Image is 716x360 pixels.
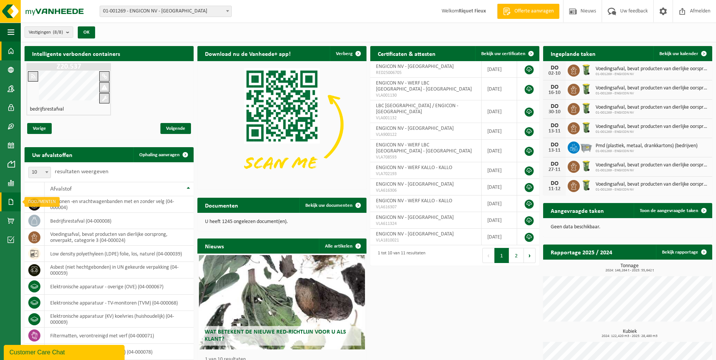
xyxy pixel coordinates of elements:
span: ENGICON NV - [GEOGRAPHIC_DATA] [376,126,454,131]
a: Alle artikelen [319,238,366,254]
span: ENGICON NV - WERF KALLO - KALLO [376,165,452,171]
span: Voedingsafval, bevat producten van dierlijke oorsprong, onverpakt, categorie 3 [596,162,708,168]
span: VLA900122 [376,132,476,138]
p: U heeft 1245 ongelezen document(en). [205,219,359,225]
a: Bekijk rapportage [656,245,711,260]
span: ENGICON NV - WERF LBC [GEOGRAPHIC_DATA] - [GEOGRAPHIC_DATA] [376,80,472,92]
h2: Ingeplande taken [543,46,603,61]
h2: Nieuws [197,238,231,253]
td: [DATE] [482,61,517,78]
div: 13-11 [547,129,562,134]
div: DO [547,123,562,129]
span: RED25006705 [376,70,476,76]
img: WB-0140-HPE-GN-50 [580,63,593,76]
span: Voedingsafval, bevat producten van dierlijke oorsprong, onverpakt, categorie 3 [596,66,708,72]
a: Bekijk uw kalender [653,46,711,61]
td: elektronische apparatuur - overige (OVE) (04-000067) [45,278,194,295]
p: Geen data beschikbaar. [551,225,705,230]
span: 10 [28,167,51,178]
span: VLA001132 [376,115,476,121]
td: [DATE] [482,179,517,195]
img: WB-2500-GAL-GY-01 [580,140,593,153]
span: Voedingsafval, bevat producten van dierlijke oorsprong, onverpakt, categorie 3 [596,105,708,111]
div: 1 tot 10 van 11 resultaten [374,247,425,264]
h3: Tonnage [547,263,712,272]
span: Voedingsafval, bevat producten van dierlijke oorsprong, onverpakt, categorie 3 [596,85,708,91]
span: 01-001269 - ENGICON NV - HARELBEKE [100,6,231,17]
count: (8/8) [53,30,63,35]
td: [DATE] [482,78,517,100]
td: low density polyethyleen (LDPE) folie, los, naturel (04-000039) [45,246,194,262]
span: Voedingsafval, bevat producten van dierlijke oorsprong, onverpakt, categorie 3 [596,182,708,188]
a: Ophaling aanvragen [133,147,193,162]
span: ENGICON NV - WERF LBC [GEOGRAPHIC_DATA] - [GEOGRAPHIC_DATA] [376,142,472,154]
span: 2024: 122,420 m3 - 2025: 28,480 m3 [547,334,712,338]
img: WB-0140-HPE-GN-50 [580,121,593,134]
span: Bekijk uw documenten [305,203,353,208]
span: Voedingsafval, bevat producten van dierlijke oorsprong, onverpakt, categorie 3 [596,124,708,130]
span: 01-001269 - ENGICON NV [596,188,708,192]
div: 13-11 [547,148,562,153]
button: Verberg [330,46,366,61]
div: DO [547,103,562,109]
span: Offerte aanvragen [513,8,556,15]
span: 01-001269 - ENGICON NV [596,91,708,96]
span: ENGICON NV - [GEOGRAPHIC_DATA] [376,215,454,220]
button: OK [78,26,95,38]
span: 01-001269 - ENGICON NV [596,111,708,115]
a: Toon de aangevraagde taken [634,203,711,218]
div: DO [547,180,562,186]
h2: Aangevraagde taken [543,203,611,218]
div: 30-10 [547,109,562,115]
a: Offerte aanvragen [497,4,559,19]
button: Next [524,248,536,263]
span: ENGICON NV - WERF KALLO - KALLO [376,198,452,204]
span: Pmd (plastiek, metaal, drankkartons) (bedrijven) [596,143,698,149]
span: Bekijk uw certificaten [481,51,525,56]
span: VLA001130 [376,92,476,98]
span: 10 [29,167,51,178]
span: LBC [GEOGRAPHIC_DATA] / ENGICON - [GEOGRAPHIC_DATA] [376,103,458,115]
iframe: chat widget [4,343,126,360]
h1: Z20.537 [28,63,109,71]
span: VLA616306 [376,188,476,194]
a: Bekijk uw certificaten [475,46,539,61]
span: Verberg [336,51,353,56]
div: 27-11 [547,167,562,172]
img: Download de VHEPlus App [197,61,366,188]
td: personen -en vrachtwagenbanden met en zonder velg (04-000004) [45,196,194,213]
span: Vestigingen [29,27,63,38]
td: filtermatten, verontreinigd met verf (04-000071) [45,328,194,344]
td: [DATE] [482,212,517,229]
td: [DATE] [482,195,517,212]
a: Wat betekent de nieuwe RED-richtlijn voor u als klant? [199,255,365,349]
label: resultaten weergeven [55,169,108,175]
h2: Rapportage 2025 / 2024 [543,245,620,259]
span: Wat betekent de nieuwe RED-richtlijn voor u als klant? [205,329,346,342]
span: ENGICON NV - [GEOGRAPHIC_DATA] [376,64,454,69]
td: [DATE] [482,162,517,179]
span: 01-001269 - ENGICON NV - HARELBEKE [100,6,232,17]
td: elektronische apparatuur (KV) koelvries (huishoudelijk) (04-000069) [45,311,194,328]
td: [DATE] [482,140,517,162]
h2: Download nu de Vanheede+ app! [197,46,298,61]
td: bedrijfsrestafval (04-000008) [45,213,194,229]
span: 01-001269 - ENGICON NV [596,130,708,134]
div: DO [547,84,562,90]
img: WB-0140-HPE-GN-50 [580,102,593,115]
h3: Kubiek [547,329,712,338]
span: ENGICON NV - [GEOGRAPHIC_DATA] [376,182,454,187]
span: VLA708593 [376,154,476,160]
span: 2024: 146,264 t - 2025: 55,642 t [547,269,712,272]
img: WB-0140-HPE-GN-50 [580,179,593,192]
span: 01-001269 - ENGICON NV [596,168,708,173]
span: VLA1810021 [376,237,476,243]
strong: Riquet Fieux [459,8,486,14]
span: ENGICON NV - [GEOGRAPHIC_DATA] [376,231,454,237]
h4: bedrijfsrestafval [30,107,64,112]
span: Toon de aangevraagde taken [640,208,698,213]
span: 01-001269 - ENGICON NV [596,72,708,77]
img: WB-0140-HPE-GN-50 [580,83,593,95]
h2: Uw afvalstoffen [25,147,80,162]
